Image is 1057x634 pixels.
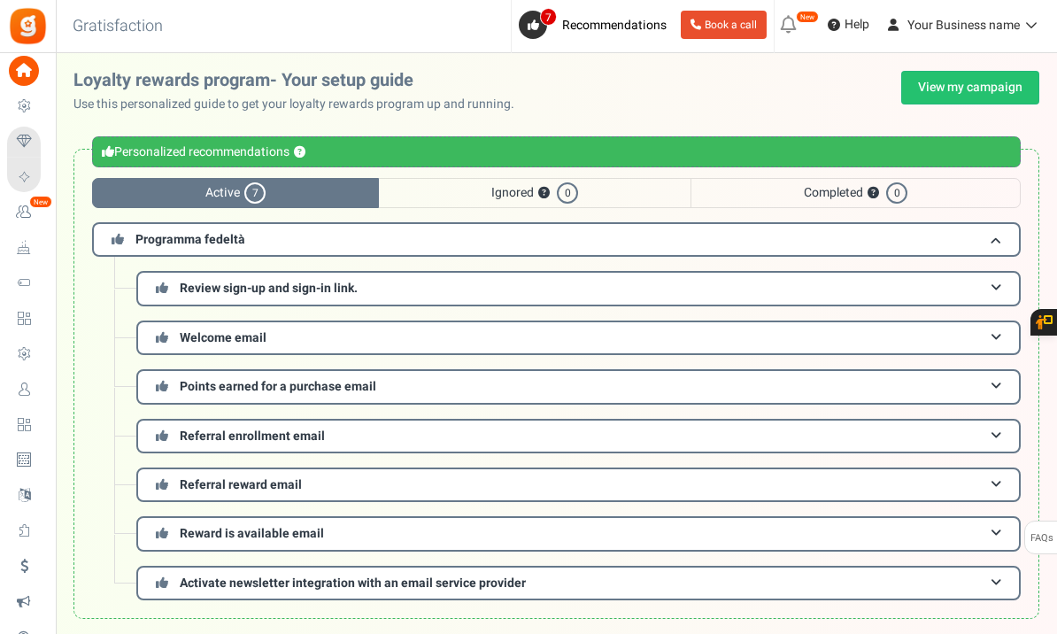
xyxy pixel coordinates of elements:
span: 7 [244,182,266,204]
span: Referral reward email [180,475,302,494]
img: Gratisfaction [8,6,48,46]
h3: Gratisfaction [53,9,182,44]
span: Completed [691,178,1021,208]
span: Your Business name [907,16,1020,35]
span: Review sign-up and sign-in link. [180,279,358,298]
span: Referral enrollment email [180,427,325,445]
div: Personalized recommendations [92,136,1021,167]
span: Recommendations [562,16,667,35]
button: ? [294,147,305,158]
span: 0 [886,182,907,204]
span: Help [840,16,869,34]
span: FAQs [1030,522,1053,555]
button: ? [868,188,879,199]
span: Reward is available email [180,524,324,543]
button: ? [538,188,550,199]
span: Welcome email [180,329,266,347]
span: Active [92,178,379,208]
em: New [796,11,819,23]
em: New [29,196,52,208]
span: 7 [540,8,557,26]
a: New [7,197,48,228]
h2: Loyalty rewards program- Your setup guide [73,71,528,90]
a: Book a call [681,11,767,39]
span: Ignored [379,178,691,208]
span: Programma fedeltà [135,230,245,249]
a: 7 Recommendations [519,11,674,39]
a: Help [821,11,876,39]
span: 0 [557,182,578,204]
span: Activate newsletter integration with an email service provider [180,574,526,592]
p: Use this personalized guide to get your loyalty rewards program up and running. [73,96,528,113]
span: Points earned for a purchase email [180,377,376,396]
a: View my campaign [901,71,1039,104]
